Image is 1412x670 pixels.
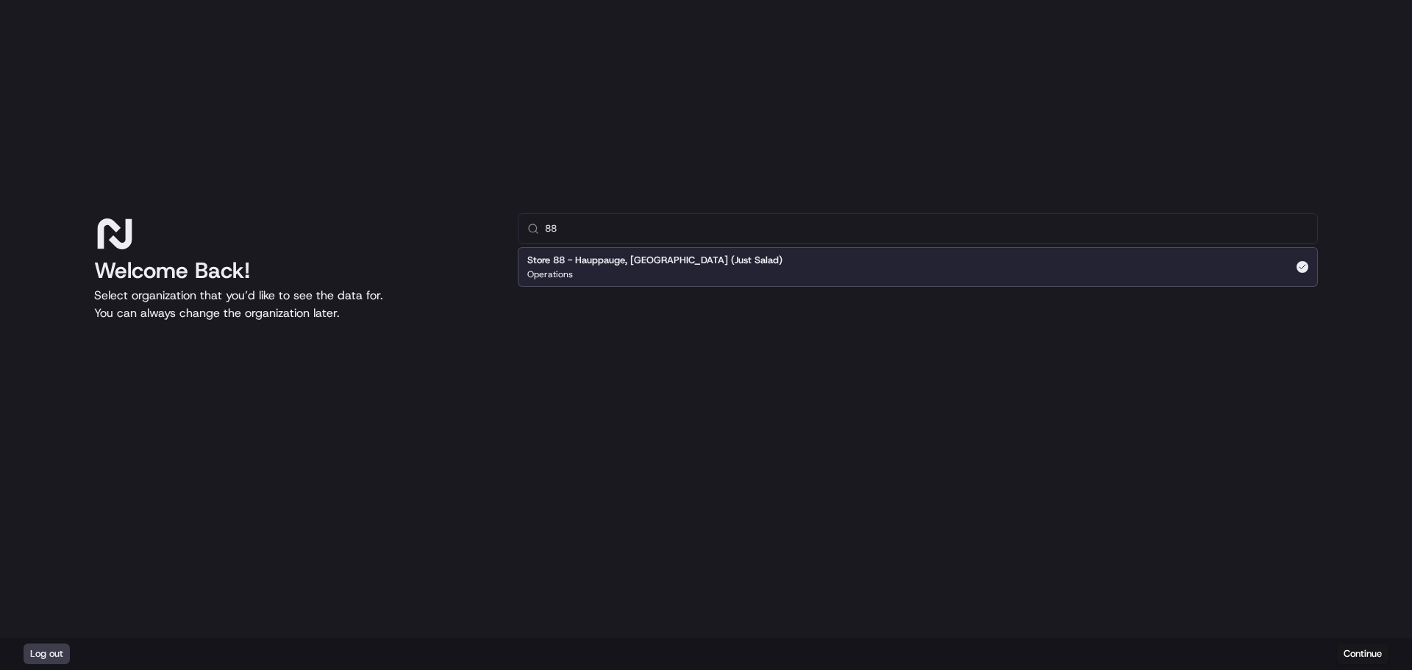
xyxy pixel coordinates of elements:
button: Log out [24,644,70,664]
p: Select organization that you’d like to see the data for. You can always change the organization l... [94,287,494,322]
h2: Store 88 - Hauppauge, [GEOGRAPHIC_DATA] (Just Salad) [527,254,782,267]
button: Continue [1337,644,1388,664]
div: Suggestions [518,244,1318,290]
input: Type to search... [545,214,1308,243]
h1: Welcome Back! [94,257,494,284]
p: Operations [527,268,573,280]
